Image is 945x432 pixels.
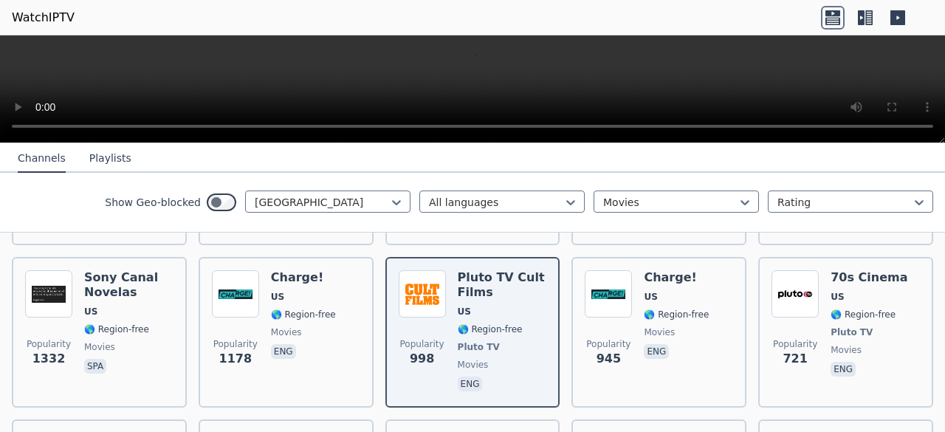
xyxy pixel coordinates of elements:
button: Playlists [89,145,131,173]
h6: Pluto TV Cult Films [458,270,547,300]
span: 🌎 Region-free [84,323,149,335]
p: eng [644,344,669,359]
p: spa [84,359,106,374]
p: eng [271,344,296,359]
span: movies [831,344,862,356]
span: movies [271,326,302,338]
h6: Sony Canal Novelas [84,270,173,300]
img: Pluto TV Cult Films [399,270,446,318]
span: 🌎 Region-free [644,309,709,320]
span: movies [644,326,675,338]
span: US [644,291,657,303]
a: WatchIPTV [12,9,75,27]
span: Pluto TV [458,341,500,353]
button: Channels [18,145,66,173]
span: US [271,291,284,303]
span: Popularity [773,338,817,350]
label: Show Geo-blocked [105,195,201,210]
span: movies [84,341,115,353]
span: 1178 [219,350,252,368]
h6: 70s Cinema [831,270,907,285]
span: Popularity [400,338,444,350]
img: Charge! [585,270,632,318]
span: US [458,306,471,318]
span: 🌎 Region-free [831,309,896,320]
h6: Charge! [271,270,336,285]
span: 721 [783,350,807,368]
h6: Charge! [644,270,709,285]
span: US [831,291,844,303]
span: movies [458,359,489,371]
img: 70s Cinema [772,270,819,318]
span: US [84,306,97,318]
img: Sony Canal Novelas [25,270,72,318]
span: 1332 [32,350,66,368]
span: 998 [410,350,434,368]
span: Popularity [586,338,630,350]
span: 🌎 Region-free [458,323,523,335]
span: 🌎 Region-free [271,309,336,320]
span: Pluto TV [831,326,873,338]
p: eng [458,377,483,391]
span: Popularity [27,338,71,350]
p: eng [831,362,856,377]
span: 945 [597,350,621,368]
img: Charge! [212,270,259,318]
span: Popularity [213,338,258,350]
